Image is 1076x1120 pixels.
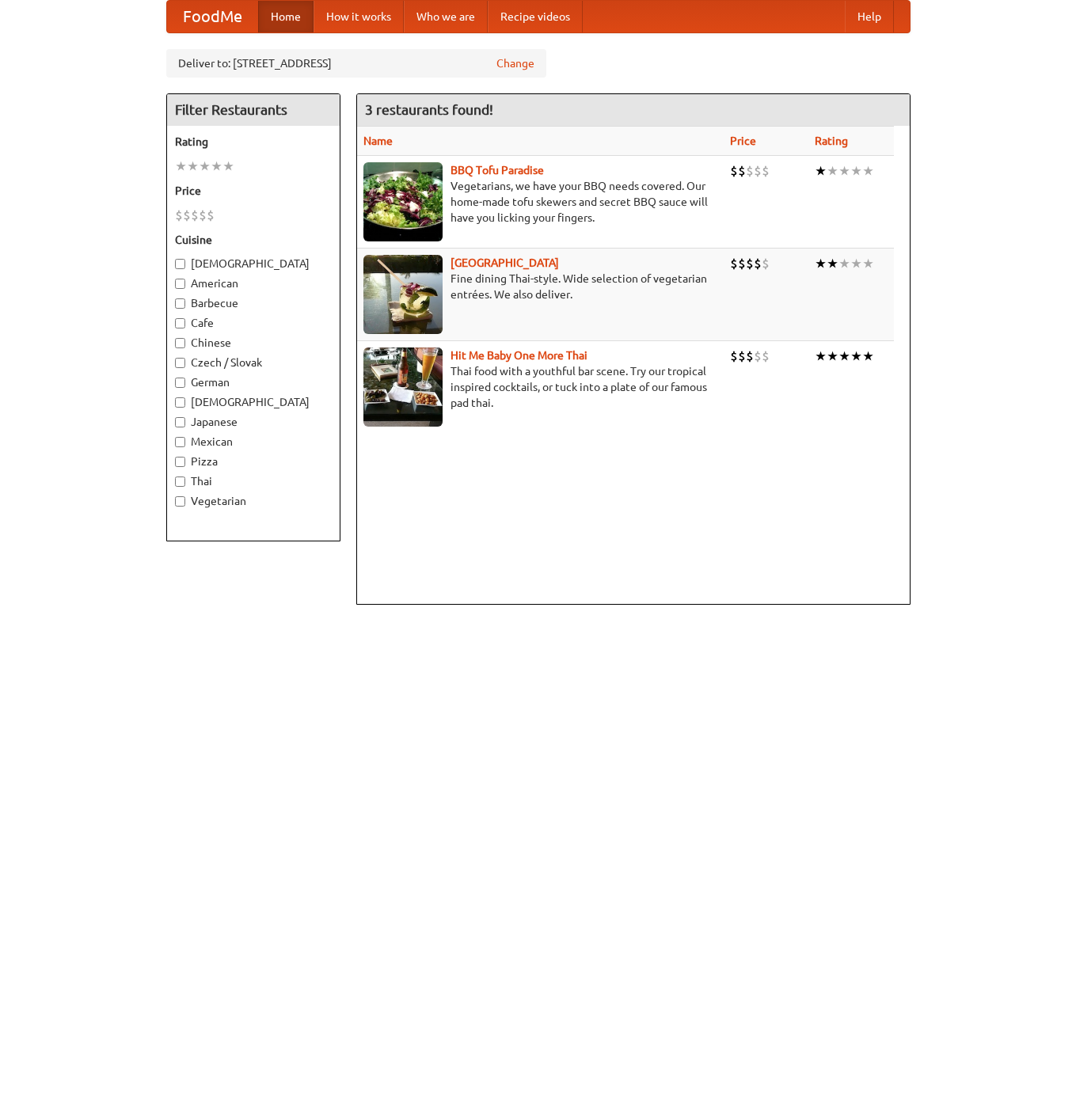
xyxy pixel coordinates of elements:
[187,158,199,175] li: ★
[730,162,738,180] li: $
[175,315,332,331] label: Cafe
[175,279,185,289] input: American
[175,374,332,390] label: German
[404,1,488,32] a: Who we are
[762,162,770,180] li: $
[845,1,894,32] a: Help
[850,347,862,365] li: ★
[838,162,850,180] li: ★
[827,255,838,272] li: ★
[862,347,874,365] li: ★
[730,347,738,365] li: $
[488,1,583,32] a: Recipe videos
[363,347,443,427] img: babythai.jpg
[738,162,746,180] li: $
[746,162,754,180] li: $
[815,255,827,272] li: ★
[166,49,546,78] div: Deliver to: [STREET_ADDRESS]
[258,1,314,32] a: Home
[175,158,187,175] li: ★
[175,434,332,450] label: Mexican
[363,271,718,302] p: Fine dining Thai-style. Wide selection of vegetarian entrées. We also deliver.
[496,55,534,71] a: Change
[850,162,862,180] li: ★
[363,178,718,226] p: Vegetarians, we have your BBQ needs covered. Our home-made tofu skewers and secret BBQ sauce will...
[754,162,762,180] li: $
[175,394,332,410] label: [DEMOGRAPHIC_DATA]
[746,255,754,272] li: $
[827,162,838,180] li: ★
[838,255,850,272] li: ★
[363,255,443,334] img: satay.jpg
[175,298,185,309] input: Barbecue
[730,255,738,272] li: $
[738,255,746,272] li: $
[838,347,850,365] li: ★
[850,255,862,272] li: ★
[175,414,332,430] label: Japanese
[175,275,332,291] label: American
[175,183,332,199] h5: Price
[175,493,332,509] label: Vegetarian
[363,135,393,147] a: Name
[363,363,718,411] p: Thai food with a youthful bar scene. Try our tropical inspired cocktails, or tuck into a plate of...
[175,437,185,447] input: Mexican
[175,134,332,150] h5: Rating
[183,207,191,224] li: $
[451,256,559,269] a: [GEOGRAPHIC_DATA]
[363,162,443,241] img: tofuparadise.jpg
[175,338,185,348] input: Chinese
[191,207,199,224] li: $
[175,397,185,408] input: [DEMOGRAPHIC_DATA]
[175,454,332,469] label: Pizza
[862,255,874,272] li: ★
[730,135,756,147] a: Price
[365,102,493,117] ng-pluralize: 3 restaurants found!
[175,232,332,248] h5: Cuisine
[175,355,332,370] label: Czech / Slovak
[815,162,827,180] li: ★
[175,476,185,487] input: Thai
[207,207,215,224] li: $
[827,347,838,365] li: ★
[314,1,404,32] a: How it works
[175,358,185,368] input: Czech / Slovak
[762,255,770,272] li: $
[738,347,746,365] li: $
[175,378,185,388] input: German
[862,162,874,180] li: ★
[815,135,848,147] a: Rating
[175,496,185,507] input: Vegetarian
[754,347,762,365] li: $
[211,158,222,175] li: ★
[451,164,544,177] a: BBQ Tofu Paradise
[199,158,211,175] li: ★
[451,349,587,362] a: Hit Me Baby One More Thai
[746,347,754,365] li: $
[175,295,332,311] label: Barbecue
[175,259,185,269] input: [DEMOGRAPHIC_DATA]
[815,347,827,365] li: ★
[175,457,185,467] input: Pizza
[754,255,762,272] li: $
[175,417,185,427] input: Japanese
[199,207,207,224] li: $
[222,158,234,175] li: ★
[175,318,185,328] input: Cafe
[175,207,183,224] li: $
[175,473,332,489] label: Thai
[167,1,258,32] a: FoodMe
[175,335,332,351] label: Chinese
[175,256,332,271] label: [DEMOGRAPHIC_DATA]
[167,94,340,126] h4: Filter Restaurants
[762,347,770,365] li: $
